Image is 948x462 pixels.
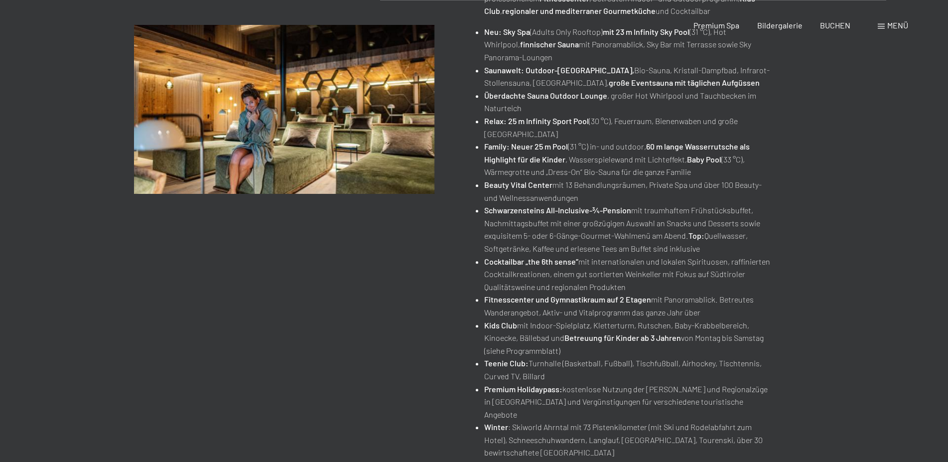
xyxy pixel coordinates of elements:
[484,64,774,89] li: Bio-Sauna, Kristall-Dampfbad, Infrarot-Stollensauna, [GEOGRAPHIC_DATA],
[484,358,529,368] strong: Teenie Club:
[484,89,774,115] li: , großer Hot Whirlpool und Tauchbecken im Naturteich
[484,140,774,178] li: (31 °C) in- und outdoor, , Wasserspielewand mit Lichteffekt, (33 °C), Wärmegrotte und „Dress-On“ ...
[134,25,434,194] img: 7=6 Spezial Angebot
[887,20,908,30] span: Menü
[484,319,774,357] li: mit Indoor-Spielplatz, Kletterturm, Rutschen, Baby-Krabbelbereich, Kinoecke, Bällebad und von Mon...
[520,39,579,49] strong: finnischer Sauna
[484,178,774,204] li: mit 13 Behandlungsräumen, Private Spa und über 100 Beauty- und Wellnessanwendungen
[484,383,774,421] li: kostenlose Nutzung der [PERSON_NAME] und Regionalzüge in [GEOGRAPHIC_DATA] und Vergünstigungen fü...
[687,154,721,164] strong: Baby Pool
[484,91,607,100] strong: Überdachte Sauna Outdoor Lounge
[484,421,774,459] li: : Skiworld Ahrntal mit 73 Pistenkilometer (mit Ski und Rodelabfahrt zum Hotel), Schneeschuhwander...
[484,257,578,266] strong: Cocktailbar „the 6th sense“
[484,204,774,255] li: mit traumhaftem Frühstücksbuffet, Nachmittagsbuffet mit einer großzügigen Auswahl an Snacks und D...
[484,255,774,294] li: mit internationalen und lokalen Spirituosen, raffinierten Cocktailkreationen, einem gut sortierte...
[820,20,850,30] a: BUCHEN
[484,142,568,151] strong: Family: Neuer 25 m Pool
[484,293,774,318] li: mit Panoramablick. Betreutes Wanderangebot, Aktiv- und Vitalprogramm das ganze Jahr über
[564,333,681,342] strong: Betreuung für Kinder ab 3 Jahren
[484,384,562,394] strong: Premium Holidaypass:
[484,320,517,330] strong: Kids Club
[609,78,760,87] strong: große Eventsauna mit täglichen Aufgüssen
[688,231,704,240] strong: Top:
[693,20,739,30] a: Premium Spa
[484,357,774,382] li: Turnhalle (Basketball, Fußball), Tischfußball, Airhockey, Tischtennis, Curved TV, Billard
[603,27,689,36] strong: mit 23 m Infinity Sky Pool
[484,205,631,215] strong: Schwarzensteins All-Inclusive-¾-Pension
[757,20,803,30] a: Bildergalerie
[484,116,589,126] strong: Relax: 25 m Infinity Sport Pool
[484,142,750,164] strong: 60 m lange Wasserrutsche als Highlight für die Kinder
[484,27,530,36] strong: Neu: Sky Spa
[484,115,774,140] li: (30 °C), Feuerraum, Bienenwaben und große [GEOGRAPHIC_DATA]
[484,65,634,75] strong: Saunawelt: Outdoor-[GEOGRAPHIC_DATA],
[484,295,651,304] strong: Fitnesscenter und Gymnastikraum auf 2 Etagen
[484,180,552,189] strong: Beauty Vital Center
[484,25,774,64] li: (Adults Only Rooftop) (31 °C), Hot Whirlpool, mit Panoramablick, Sky Bar mit Terrasse sowie Sky P...
[484,422,508,432] strong: Winter
[502,6,656,15] strong: regionaler und mediterraner Gourmetküche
